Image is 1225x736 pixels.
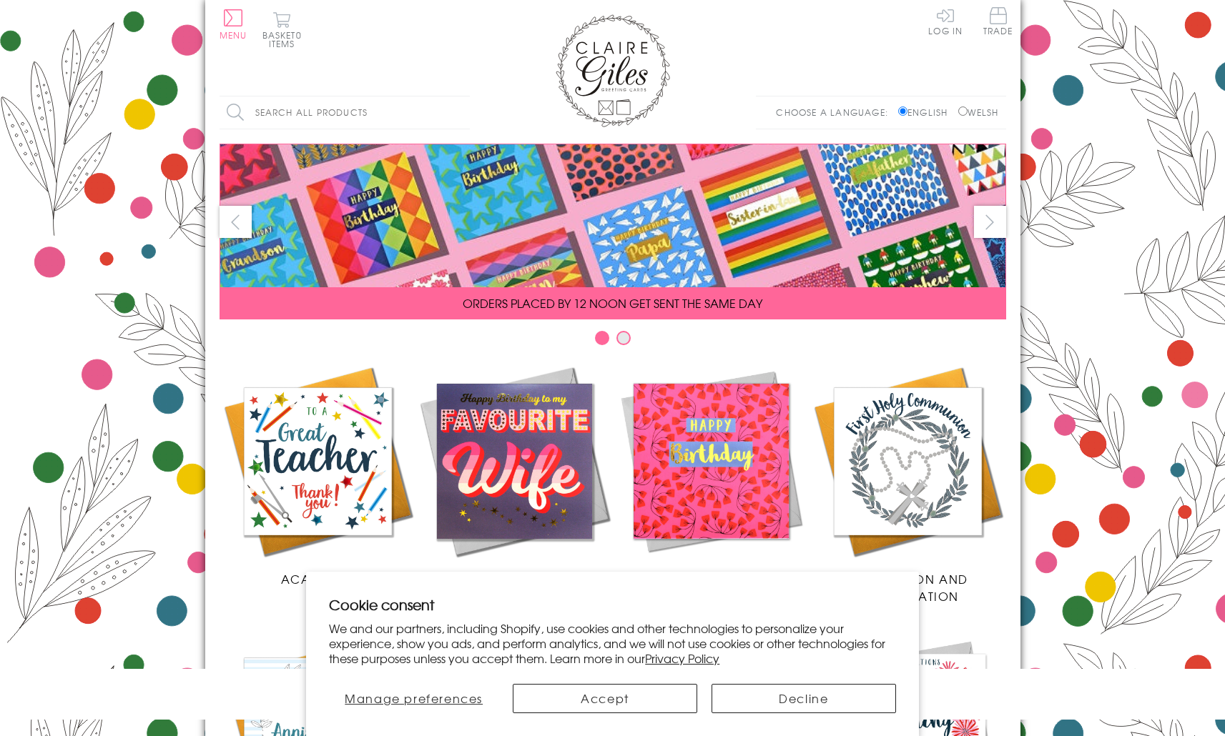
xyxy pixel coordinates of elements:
[416,363,613,587] a: New Releases
[329,621,896,665] p: We and our partners, including Shopify, use cookies and other technologies to personalize your ex...
[613,363,810,587] a: Birthdays
[463,294,762,312] span: ORDERS PLACED BY 12 NOON GET SENT THE SAME DAY
[329,595,896,615] h2: Cookie consent
[928,7,963,35] a: Log In
[329,684,498,713] button: Manage preferences
[345,690,483,707] span: Manage preferences
[898,106,955,119] label: English
[220,363,416,587] a: Academic
[847,570,968,605] span: Communion and Confirmation
[262,11,302,48] button: Basket0 items
[220,9,247,39] button: Menu
[712,684,896,713] button: Decline
[556,14,670,127] img: Claire Giles Greetings Cards
[898,106,907,116] input: English
[776,106,895,119] p: Choose a language:
[220,29,247,41] span: Menu
[974,206,1006,238] button: next
[220,330,1006,352] div: Carousel Pagination
[983,7,1013,35] span: Trade
[220,206,252,238] button: prev
[958,106,968,116] input: Welsh
[456,96,470,129] input: Search
[983,7,1013,38] a: Trade
[513,684,697,713] button: Accept
[958,106,999,119] label: Welsh
[677,570,745,587] span: Birthdays
[810,363,1006,605] a: Communion and Confirmation
[220,96,470,129] input: Search all products
[281,570,355,587] span: Academic
[467,570,561,587] span: New Releases
[645,650,719,667] a: Privacy Policy
[616,331,631,345] button: Carousel Page 2
[595,331,609,345] button: Carousel Page 1 (Current Slide)
[269,29,302,50] span: 0 items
